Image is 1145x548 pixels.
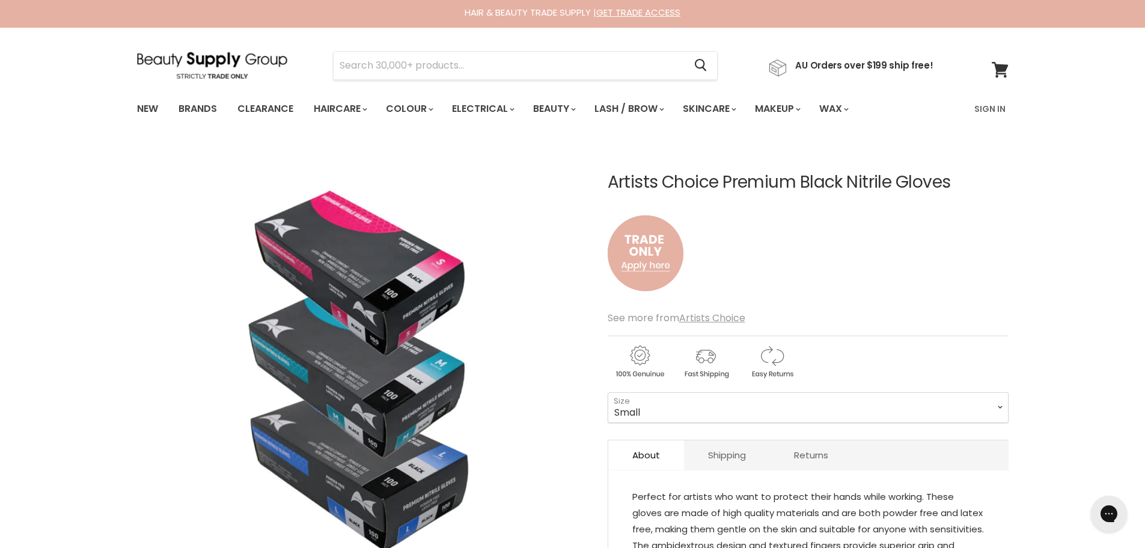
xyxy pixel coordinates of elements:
a: Wax [810,96,856,122]
a: Sign In [967,96,1013,122]
a: Lash / Brow [585,96,671,122]
h1: Artists Choice Premium Black Nitrile Gloves [608,173,1009,192]
nav: Main [122,91,1024,126]
a: Clearance [228,96,302,122]
img: to.png [608,203,683,303]
a: Shipping [684,440,770,470]
div: HAIR & BEAUTY TRADE SUPPLY | [122,7,1024,19]
a: Returns [770,440,852,470]
a: Electrical [443,96,522,122]
a: GET TRADE ACCESS [596,6,680,19]
span: See more from [608,311,745,325]
a: Brands [169,96,226,122]
a: Colour [377,96,441,122]
iframe: Gorgias live chat messenger [1085,491,1133,536]
a: Beauty [524,96,583,122]
form: Product [333,51,718,80]
img: genuine.gif [608,343,671,380]
img: returns.gif [740,343,804,380]
a: About [608,440,684,470]
button: Search [685,52,717,79]
a: Haircare [305,96,374,122]
a: Artists Choice [679,311,745,325]
ul: Main menu [128,91,913,126]
a: Makeup [746,96,808,122]
a: New [128,96,167,122]
a: Skincare [674,96,743,122]
input: Search [334,52,685,79]
img: shipping.gif [674,343,737,380]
